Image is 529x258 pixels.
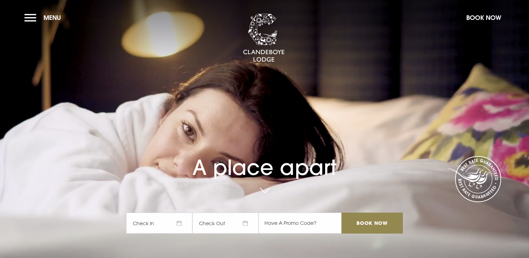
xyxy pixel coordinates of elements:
[24,10,64,25] button: Menu
[126,139,403,180] h1: A place apart
[126,213,192,234] span: Check In
[44,14,61,22] span: Menu
[192,213,259,234] span: Check Out
[243,14,285,62] img: Clandeboye Lodge
[342,213,403,234] input: Book Now
[259,213,342,234] input: Have A Promo Code?
[463,10,505,25] button: Book Now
